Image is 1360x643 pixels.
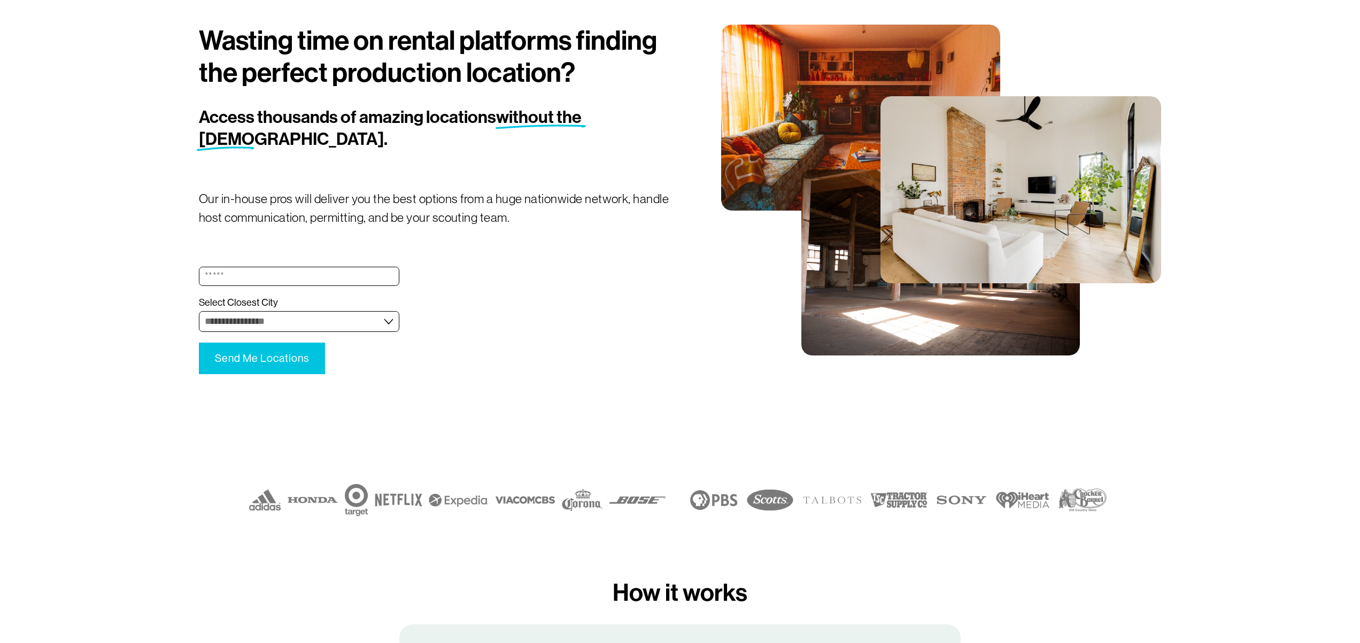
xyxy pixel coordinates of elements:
span: Send Me Locations [215,352,309,365]
button: Send Me LocationsSend Me Locations [199,343,325,374]
span: Select Closest City [199,297,278,309]
p: Our in-house pros will deliver you the best options from a huge nationwide network, handle host c... [199,190,680,227]
h2: Access thousands of amazing locations [199,107,600,151]
select: Select Closest City [199,311,399,332]
h1: Wasting time on rental platforms finding the perfect production location? [199,25,680,90]
span: without the [DEMOGRAPHIC_DATA]. [199,107,584,150]
h3: How it works [480,578,880,608]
